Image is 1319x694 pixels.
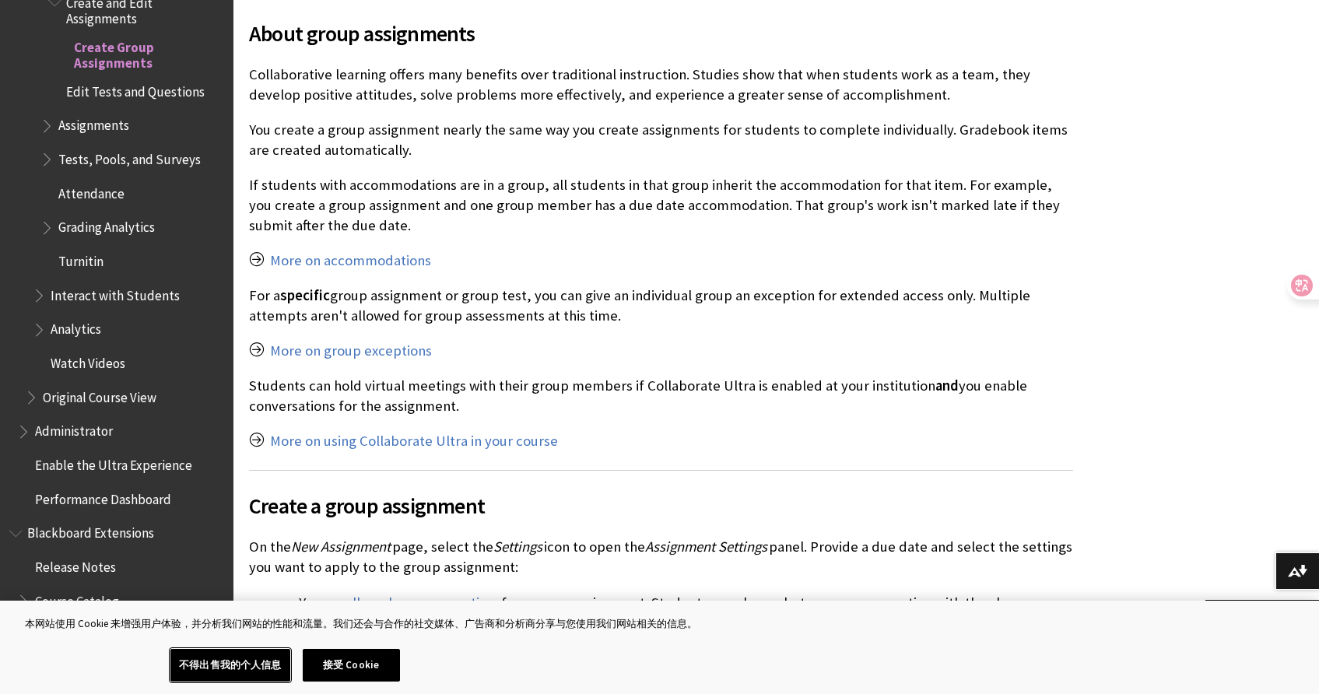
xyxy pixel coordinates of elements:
[35,554,116,575] span: Release Notes
[270,251,431,270] a: More on accommodations
[27,520,154,542] span: Blackboard Extensions
[51,317,101,338] span: Analytics
[270,432,558,450] a: More on using Collaborate Ultra in your course
[1205,600,1319,629] a: Back to top
[249,286,1073,326] p: For a group assignment or group test, you can give an individual group an exception for extended ...
[249,120,1073,160] p: You create a group assignment nearly the same way you create assignments for students to complete...
[43,384,156,405] span: Original Course View
[58,181,125,202] span: Attendance
[935,377,959,394] span: and
[645,538,767,556] span: Assignment Settings
[346,594,501,612] a: allow class conversations
[249,17,1073,50] span: About group assignments
[303,649,400,682] button: 接受 Cookie
[249,376,1073,416] p: Students can hold virtual meetings with their group members if Collaborate Ultra is enabled at yo...
[493,538,542,556] span: Settings
[51,350,125,371] span: Watch Videos
[58,248,103,269] span: Turnitin
[35,486,171,507] span: Performance Dashboard
[74,34,223,71] span: Create Group Assignments
[51,282,180,303] span: Interact with Students
[249,65,1073,105] p: Collaborative learning offers many benefits over traditional instruction. Studies show that when ...
[35,452,192,473] span: Enable the Ultra Experience
[270,342,432,360] a: More on group exceptions
[58,215,155,236] span: Grading Analytics
[25,616,697,632] div: 本网站使用 Cookie 来增强用户体验，并分析我们网站的性能和流量。我们还会与合作的社交媒体、广告商和分析商分享与您使用我们网站相关的信息。
[58,146,201,167] span: Tests, Pools, and Surveys
[291,538,391,556] span: New Assignment
[35,588,119,609] span: Course Catalog
[249,537,1073,577] p: On the page, select the icon to open the panel. Provide a due date and select the settings you wa...
[35,419,113,440] span: Administrator
[66,79,205,100] span: Edit Tests and Questions
[249,489,1073,522] span: Create a group assignment
[299,592,1073,636] li: You can for a group assignment. Students can choose between a conversation with the class as a wh...
[280,286,330,304] span: specific
[170,649,289,682] button: 不得出售我的个人信息
[58,113,129,134] span: Assignments
[249,175,1073,237] p: If students with accommodations are in a group, all students in that group inherit the accommodat...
